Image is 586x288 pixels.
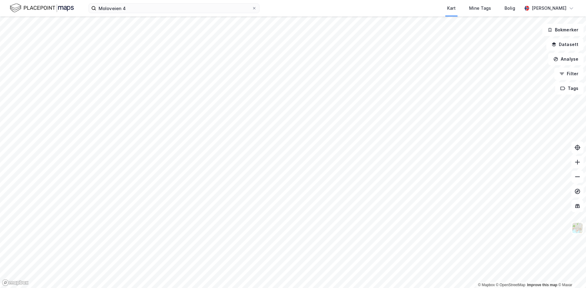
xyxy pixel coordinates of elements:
[548,53,584,65] button: Analyse
[527,283,557,287] a: Improve this map
[542,24,584,36] button: Bokmerker
[505,5,515,12] div: Bolig
[555,259,586,288] iframe: Chat Widget
[2,279,29,286] a: Mapbox homepage
[496,283,526,287] a: OpenStreetMap
[554,68,584,80] button: Filter
[546,38,584,51] button: Datasett
[555,82,584,94] button: Tags
[478,283,495,287] a: Mapbox
[96,4,252,13] input: Søk på adresse, matrikkel, gårdeiere, leietakere eller personer
[555,259,586,288] div: Kontrollprogram for chat
[572,222,583,234] img: Z
[447,5,456,12] div: Kart
[532,5,566,12] div: [PERSON_NAME]
[10,3,74,13] img: logo.f888ab2527a4732fd821a326f86c7f29.svg
[469,5,491,12] div: Mine Tags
